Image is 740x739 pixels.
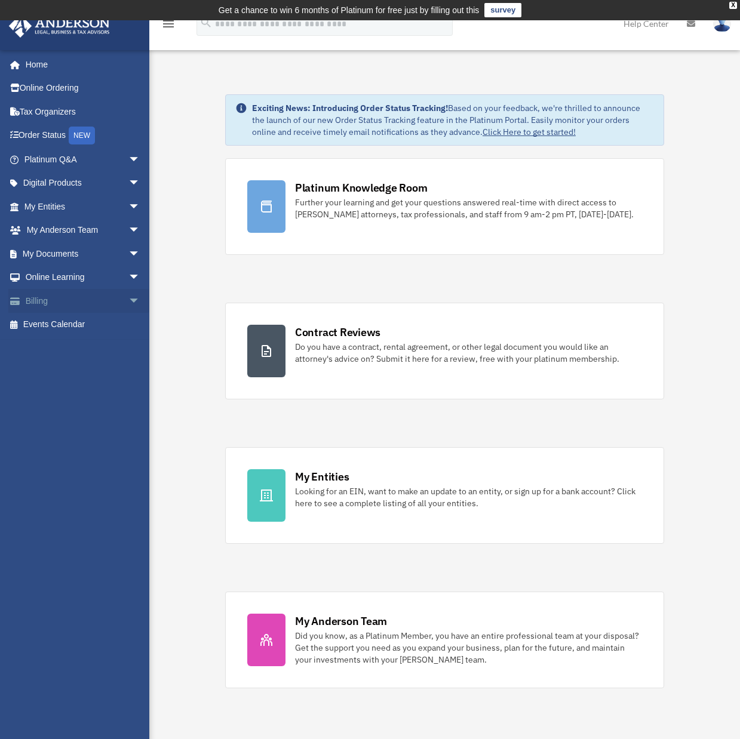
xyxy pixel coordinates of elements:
a: My Entities Looking for an EIN, want to make an update to an entity, or sign up for a bank accoun... [225,447,664,544]
img: Anderson Advisors Platinum Portal [5,14,113,38]
div: Platinum Knowledge Room [295,180,428,195]
div: My Entities [295,469,349,484]
div: Do you have a contract, rental agreement, or other legal document you would like an attorney's ad... [295,341,642,365]
a: Online Learningarrow_drop_down [8,266,158,290]
a: Tax Organizers [8,100,158,124]
a: Online Ordering [8,76,158,100]
div: Looking for an EIN, want to make an update to an entity, or sign up for a bank account? Click her... [295,485,642,509]
a: Platinum Knowledge Room Further your learning and get your questions answered real-time with dire... [225,158,664,255]
div: My Anderson Team [295,614,387,629]
div: Further your learning and get your questions answered real-time with direct access to [PERSON_NAM... [295,196,642,220]
img: User Pic [713,15,731,32]
a: My Entitiesarrow_drop_down [8,195,158,218]
span: arrow_drop_down [128,266,152,290]
span: arrow_drop_down [128,171,152,196]
a: Events Calendar [8,313,158,337]
a: My Anderson Teamarrow_drop_down [8,218,158,242]
a: Order StatusNEW [8,124,158,148]
i: search [199,16,213,29]
a: survey [484,3,521,17]
a: My Anderson Team Did you know, as a Platinum Member, you have an entire professional team at your... [225,592,664,688]
span: arrow_drop_down [128,242,152,266]
span: arrow_drop_down [128,195,152,219]
a: Platinum Q&Aarrow_drop_down [8,147,158,171]
div: NEW [69,127,95,144]
a: Click Here to get started! [483,127,576,137]
span: arrow_drop_down [128,147,152,172]
a: Billingarrow_drop_down [8,289,158,313]
a: menu [161,21,176,31]
div: close [729,2,737,9]
div: Based on your feedback, we're thrilled to announce the launch of our new Order Status Tracking fe... [252,102,654,138]
a: Contract Reviews Do you have a contract, rental agreement, or other legal document you would like... [225,303,664,399]
span: arrow_drop_down [128,289,152,313]
a: My Documentsarrow_drop_down [8,242,158,266]
span: arrow_drop_down [128,218,152,243]
div: Did you know, as a Platinum Member, you have an entire professional team at your disposal? Get th... [295,630,642,666]
div: Get a chance to win 6 months of Platinum for free just by filling out this [219,3,480,17]
div: Contract Reviews [295,325,380,340]
strong: Exciting News: Introducing Order Status Tracking! [252,103,448,113]
a: Home [8,53,152,76]
i: menu [161,17,176,31]
a: Digital Productsarrow_drop_down [8,171,158,195]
